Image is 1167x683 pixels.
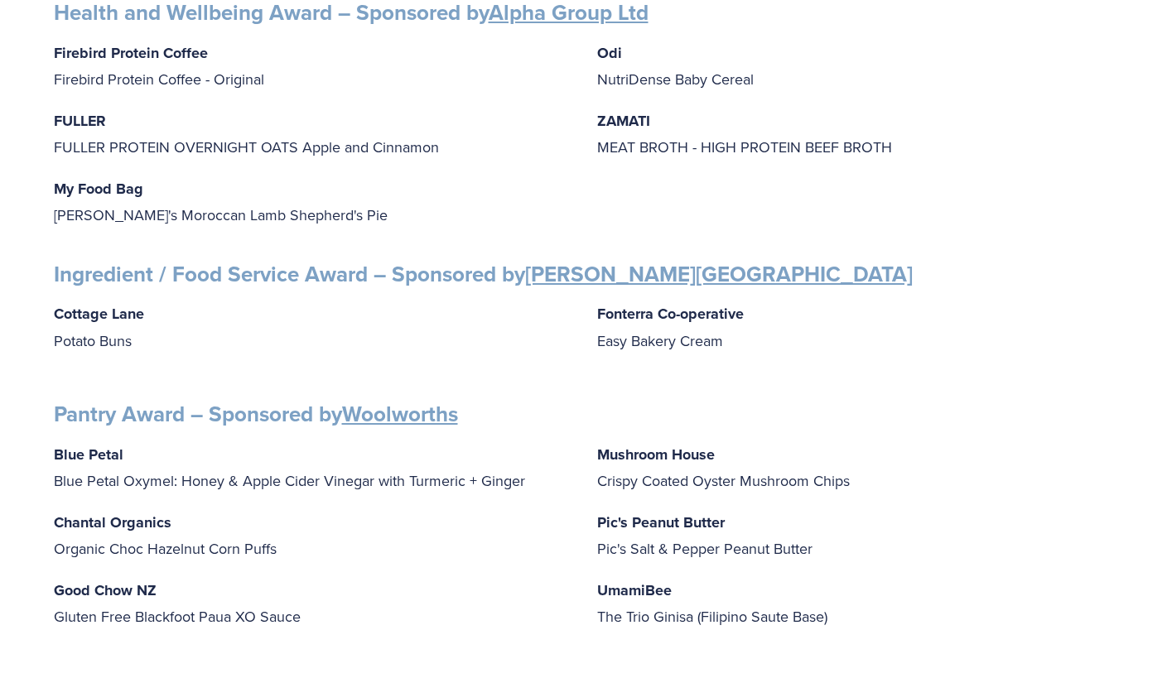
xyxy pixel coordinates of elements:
strong: Mushroom House [597,444,715,465]
p: NutriDense Baby Cereal [597,40,1114,93]
a: Woolworths [342,398,458,430]
p: [PERSON_NAME]'s Moroccan Lamb Shepherd's Pie [54,176,571,228]
p: Blue Petal Oxymel: Honey & Apple Cider Vinegar with Turmeric + Ginger [54,441,571,494]
strong: Blue Petal [54,444,123,465]
p: Easy Bakery Cream [597,301,1114,354]
a: [PERSON_NAME][GEOGRAPHIC_DATA] [525,258,913,290]
p: FULLER PROTEIN OVERNIGHT OATS Apple and Cinnamon [54,108,571,161]
strong: Fonterra Co-operative [597,303,744,325]
p: Organic Choc Hazelnut Corn Puffs [54,509,571,562]
p: MEAT BROTH - HIGH PROTEIN BEEF BROTH [597,108,1114,161]
strong: FULLER [54,110,106,132]
strong: Pic's Peanut Butter [597,512,725,533]
strong: Firebird Protein Coffee [54,42,208,64]
strong: Ingredient / Food Service Award – Sponsored by [54,258,913,290]
strong: Odi [597,42,622,64]
strong: Cottage Lane [54,303,144,325]
p: Pic's Salt & Pepper Peanut Butter [597,509,1114,562]
strong: UmamiBee [597,580,672,601]
strong: Good Chow NZ [54,580,157,601]
strong: My Food Bag [54,178,143,200]
strong: Pantry Award – Sponsored by [54,398,458,430]
p: The Trio Ginisa (Filipino Saute Base) [597,577,1114,630]
p: Firebird Protein Coffee - Original [54,40,571,93]
strong: Chantal Organics [54,512,171,533]
p: Crispy Coated Oyster Mushroom Chips [597,441,1114,494]
strong: ZAMATI [597,110,650,132]
p: Potato Buns [54,301,571,354]
p: Gluten Free Blackfoot Paua XO Sauce [54,577,571,630]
